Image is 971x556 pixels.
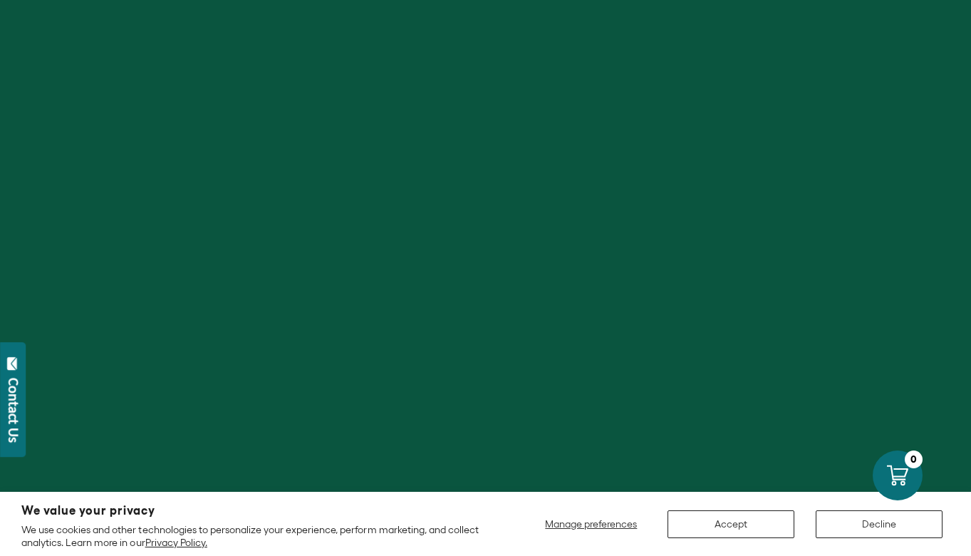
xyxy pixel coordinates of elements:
[145,537,207,548] a: Privacy Policy.
[668,510,794,538] button: Accept
[21,505,490,517] h2: We value your privacy
[905,451,923,468] div: 0
[536,510,646,538] button: Manage preferences
[6,378,21,443] div: Contact Us
[816,510,943,538] button: Decline
[545,518,637,530] span: Manage preferences
[21,523,490,549] p: We use cookies and other technologies to personalize your experience, perform marketing, and coll...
